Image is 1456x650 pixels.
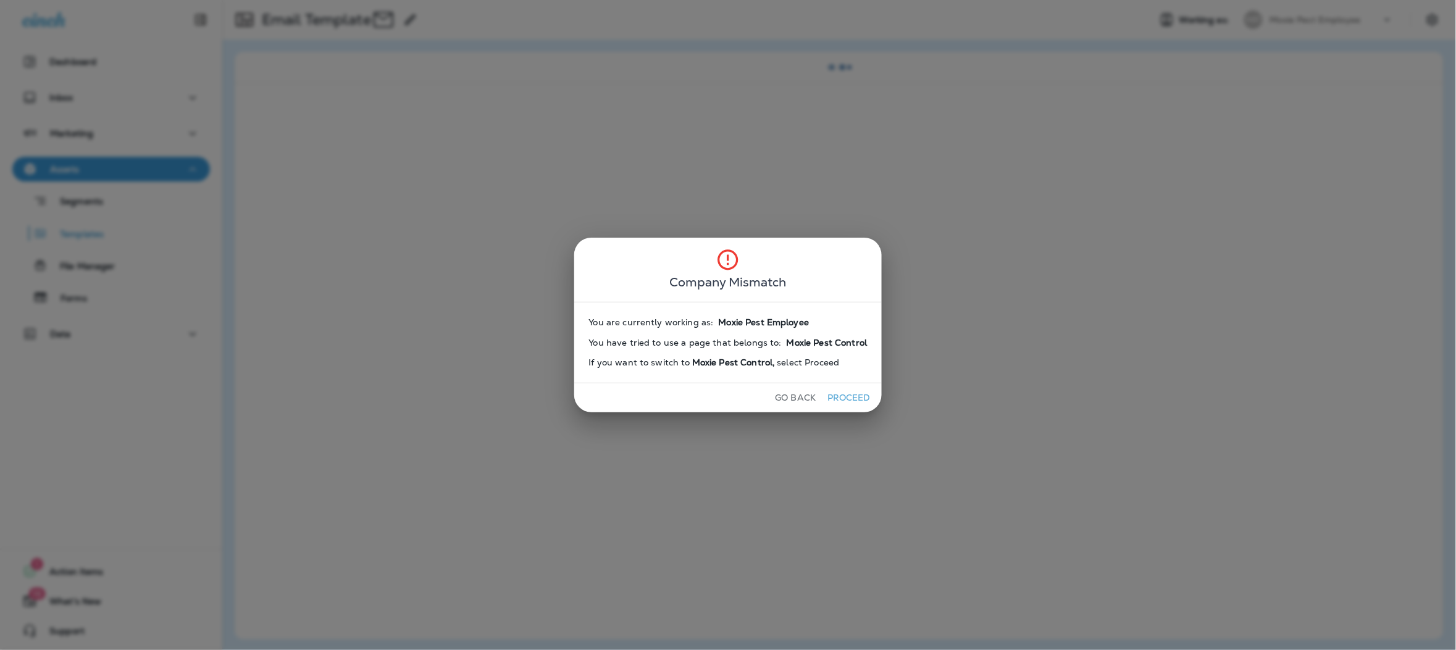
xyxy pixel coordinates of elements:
span: You have tried to use a page that belongs to: [589,338,782,348]
span: Moxie Pest Employee [719,317,810,328]
span: Moxie Pest Control [787,338,868,348]
span: Moxie Pest Control , [690,357,777,368]
button: Go Back [770,388,821,407]
span: Company Mismatch [670,272,787,292]
button: Proceed [826,388,872,407]
span: If you want to switch to [589,357,690,368]
span: select Proceed [777,357,840,368]
span: You are currently working as: [589,317,714,328]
